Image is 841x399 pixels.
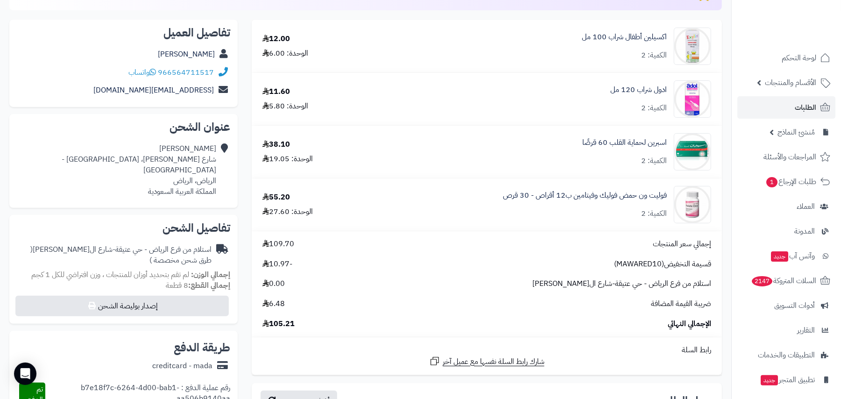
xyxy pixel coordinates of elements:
span: لم تقم بتحديد أوزان للمنتجات ، وزن افتراضي للكل 1 كجم [31,269,189,280]
span: جديد [761,375,778,385]
span: 105.21 [262,319,295,329]
div: الوحدة: 5.80 [262,101,308,112]
h2: تفاصيل الشحن [17,222,230,234]
span: إجمالي سعر المنتجات [653,239,711,249]
span: التطبيقات والخدمات [758,349,815,362]
img: 1738598662-FOLATE%20ONE-90x90.jpg [674,186,711,223]
span: الإجمالي النهائي [668,319,711,329]
h2: طريقة الدفع [174,342,230,353]
span: استلام من فرع الرياض - حي عتيقة-شارع ال[PERSON_NAME] [532,278,711,289]
img: 261440127a2475a09e5ec47bc55cdeece661-90x90.jpg [674,28,711,65]
a: المراجعات والأسئلة [737,146,835,168]
a: أدوات التسويق [737,294,835,317]
div: creditcard - mada [152,361,212,371]
a: التقارير [737,319,835,342]
small: 8 قطعة [166,280,230,291]
a: تطبيق المتجرجديد [737,369,835,391]
span: المدونة [794,225,815,238]
a: 966564711517 [158,67,214,78]
a: واتساب [128,67,156,78]
a: طلبات الإرجاع1 [737,171,835,193]
div: الوحدة: 6.00 [262,48,308,59]
div: الوحدة: 27.60 [262,207,313,217]
a: وآتس آبجديد [737,245,835,267]
div: الوحدة: 19.05 [262,154,313,164]
div: 12.00 [262,34,290,44]
a: اسبرين لحماية القلب 60 قرصًا [582,137,667,148]
div: Open Intercom Messenger [14,363,36,385]
a: السلات المتروكة2147 [737,270,835,292]
span: 6.48 [262,299,285,309]
span: ضريبة القيمة المضافة [651,299,711,309]
a: المدونة [737,220,835,242]
span: ( طرق شحن مخصصة ) [30,244,212,266]
span: السلات المتروكة [751,274,816,287]
span: -10.97 [262,259,292,270]
div: 38.10 [262,139,290,150]
span: مُنشئ النماذج [777,126,815,139]
span: التقارير [797,324,815,337]
span: العملاء [797,200,815,213]
a: فوليت ون حمض فوليك وفيتامين ب12 أقراص - 30 قرص [503,190,667,201]
span: المراجعات والأسئلة [763,150,816,164]
div: [PERSON_NAME] شارع [PERSON_NAME]، [GEOGRAPHIC_DATA] - [GEOGRAPHIC_DATA] الرياض، الرياض المملكة ال... [17,143,216,197]
div: 55.20 [262,192,290,203]
a: [EMAIL_ADDRESS][DOMAIN_NAME] [93,85,214,96]
h2: عنوان الشحن [17,121,230,133]
span: 109.70 [262,239,294,249]
div: رابط السلة [255,345,718,356]
div: 11.60 [262,86,290,97]
div: الكمية: 2 [641,50,667,61]
span: 2147 [751,276,773,287]
strong: إجمالي القطع: [188,280,230,291]
a: [PERSON_NAME] [158,49,215,60]
div: استلام من فرع الرياض - حي عتيقة-شارع ال[PERSON_NAME] [17,244,212,266]
span: 1 [766,177,778,188]
span: قسيمة التخفيض(MAWARED10) [614,259,711,270]
a: ادول شراب 120 مل [610,85,667,95]
a: العملاء [737,195,835,218]
span: تطبيق المتجر [760,373,815,386]
span: طلبات الإرجاع [765,175,816,188]
span: جديد [771,251,788,262]
img: 6417aa59c1df10414a0af6e677dfd04d246f-90x90.jpg [674,80,711,118]
a: لوحة التحكم [737,47,835,69]
span: شارك رابط السلة نفسها مع عميل آخر [443,356,544,367]
strong: إجمالي الوزن: [191,269,230,280]
img: logo-2.png [777,10,832,30]
h2: تفاصيل العميل [17,27,230,38]
img: 64455b0ec5af58584115964a8f77f331b43f-90x90.png [674,133,711,171]
span: الأقسام والمنتجات [765,76,816,89]
span: لوحة التحكم [782,51,816,64]
span: وآتس آب [770,249,815,263]
div: الكمية: 2 [641,156,667,166]
span: الطلبات [795,101,816,114]
a: التطبيقات والخدمات [737,344,835,366]
span: أدوات التسويق [774,299,815,312]
div: الكمية: 2 [641,103,667,114]
span: 0.00 [262,278,285,289]
a: الطلبات [737,96,835,119]
a: شارك رابط السلة نفسها مع عميل آخر [429,356,544,367]
button: إصدار بوليصة الشحن [15,296,229,316]
div: الكمية: 2 [641,208,667,219]
a: اكسيلين أطفال شراب 100 مل [582,32,667,43]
